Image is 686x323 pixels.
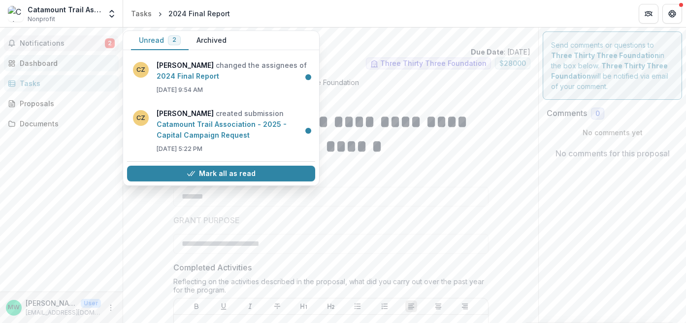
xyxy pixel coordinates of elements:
[20,118,111,129] div: Documents
[499,59,526,68] span: $ 28000
[20,39,105,48] span: Notifications
[547,109,587,118] h2: Comments
[127,6,156,21] a: Tasks
[157,72,219,80] a: 2024 Final Report
[172,36,176,43] span: 2
[8,304,20,311] div: Matt Williams
[380,59,487,68] span: Three Thirty Three Foundation
[191,300,202,312] button: Bold
[28,15,55,24] span: Nonprofit
[168,8,230,19] div: 2024 Final Report
[81,299,101,308] p: User
[8,6,24,22] img: Catamount Trail Association
[173,214,240,226] p: GRANT PURPOSE
[662,4,682,24] button: Get Help
[432,300,444,312] button: Align Center
[131,8,152,19] div: Tasks
[4,55,119,71] a: Dashboard
[4,75,119,91] a: Tasks
[105,4,119,24] button: Open entity switcher
[459,300,471,312] button: Align Right
[139,77,523,88] p: : [PERSON_NAME] from Three Thirty Three Foundation
[173,262,252,273] p: Completed Activities
[4,116,119,132] a: Documents
[173,277,489,298] div: Reflecting on the activities described in the proposal, what did you carry out over the past year...
[244,300,256,312] button: Italicize
[127,6,234,21] nav: breadcrumb
[555,147,670,159] p: No comments for this proposal
[105,302,117,314] button: More
[20,78,111,88] div: Tasks
[551,61,668,80] strong: Three Thirty Three Foundation
[4,95,119,112] a: Proposals
[28,4,101,15] div: Catamount Trail Association
[551,51,659,59] strong: Three Thirty Three Foundation
[26,298,77,308] p: [PERSON_NAME]
[157,60,309,82] p: changed the assignees of
[157,120,287,139] a: Catamount Trail Association - 2025 - Capital Campaign Request
[131,31,189,50] button: Unread
[157,108,309,141] p: created submission
[547,127,678,138] p: No comments yet
[352,300,363,312] button: Bullet List
[379,300,391,312] button: Ordered List
[405,300,417,312] button: Align Left
[131,35,530,46] p: Catamount Trail Association - 2024
[471,47,530,57] p: : [DATE]
[298,300,310,312] button: Heading 1
[127,166,315,181] button: Mark all as read
[189,31,234,50] button: Archived
[325,300,337,312] button: Heading 2
[20,98,111,109] div: Proposals
[105,38,115,48] span: 2
[218,300,229,312] button: Underline
[595,110,600,118] span: 0
[471,48,504,56] strong: Due Date
[26,308,101,317] p: [EMAIL_ADDRESS][DOMAIN_NAME]
[20,58,111,68] div: Dashboard
[4,35,119,51] button: Notifications2
[639,4,658,24] button: Partners
[543,31,682,100] div: Send comments or questions to in the box below. will be notified via email of your comment.
[271,300,283,312] button: Strike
